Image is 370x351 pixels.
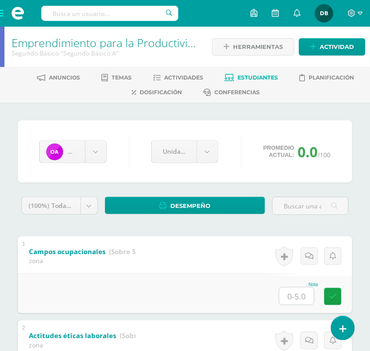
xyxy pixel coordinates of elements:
input: Buscar una actividad aquí... [273,197,348,215]
span: Promedio actual: [263,144,294,159]
span: Todas las actividades de esta unidad [52,201,162,210]
span: Unidad 4 [163,141,185,162]
strong: (Sobre 5.0) [109,247,144,256]
img: 2d2b04993d98c75a6cf9dc84a91591af.png [46,144,63,160]
input: 0-5.0 [279,287,314,305]
span: Conferencias [214,89,260,96]
span: Planificación [309,74,354,81]
a: Unidad 4 [152,141,218,163]
span: Estudiantes [238,74,278,81]
a: Herramientas [212,38,294,56]
span: 0.0 [298,142,318,161]
a: Conferencias [203,85,260,100]
span: Dosificación [140,89,182,96]
span: (100%) [28,201,49,210]
input: Busca un usuario... [41,6,178,21]
a: Temas [102,71,132,85]
a: Estudiantes [225,71,278,85]
span: Anuncios [49,74,80,81]
a: Campos ocupacionales (Sobre 5.0) [29,245,144,259]
a: Dosificación [132,85,182,100]
a: Anuncios [37,71,80,85]
a: Desempeño [105,197,265,214]
a: Actividades [153,71,204,85]
span: Actividad [320,39,354,55]
a: Planificación [300,71,354,85]
img: 6d5ad99c5053a67dda1ca5e57dc7edce.png [315,4,333,22]
b: Actitudes éticas laborales [29,331,116,340]
a: Actividad [299,38,366,56]
span: Desempeño [171,198,211,214]
a: [PERSON_NAME] [40,141,106,163]
h1: Emprendimiento para la Productividad [12,36,201,49]
span: Temas [112,74,132,81]
span: Actividades [165,74,204,81]
strong: (Sobre 10.0) [120,331,159,340]
div: zona [29,256,136,265]
span: Herramientas [233,39,283,55]
div: Nota [279,282,318,287]
a: Emprendimiento para la Productividad [12,35,207,50]
a: (100%)Todas las actividades de esta unidad [22,197,97,214]
a: Actitudes éticas laborales (Sobre 10.0) [29,329,159,343]
span: /100 [318,151,331,159]
div: Segundo Básico 'Segundo Básico A' [12,49,201,57]
b: Campos ocupacionales [29,247,105,256]
div: zona [29,341,136,349]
